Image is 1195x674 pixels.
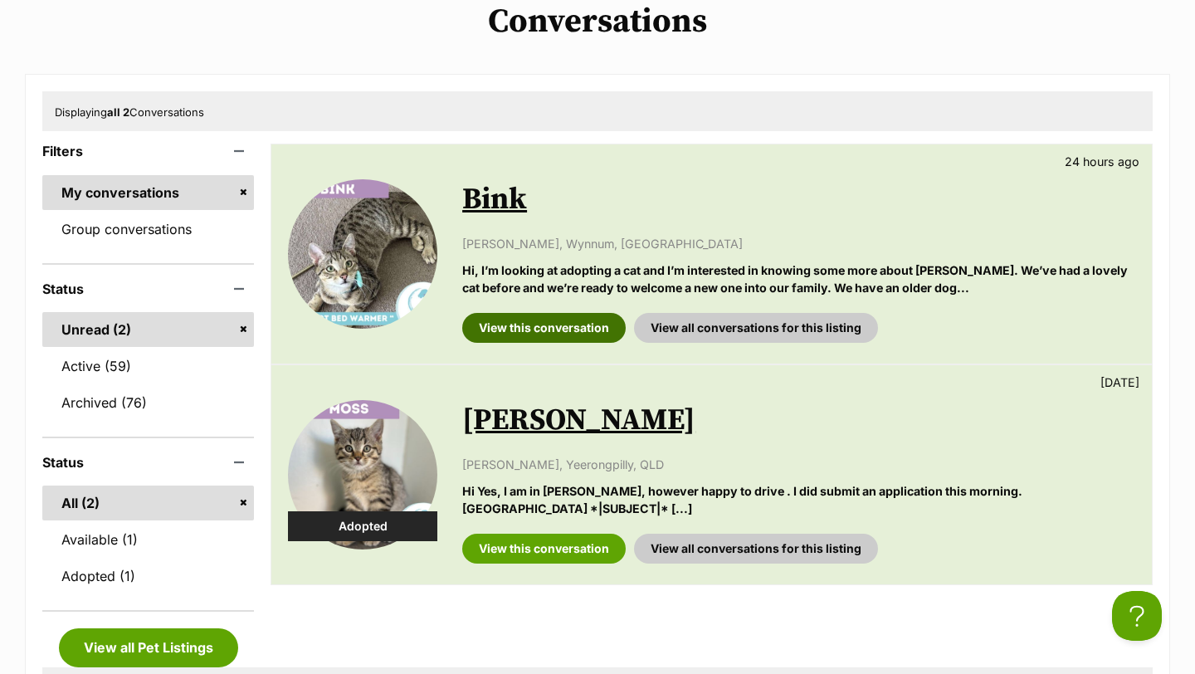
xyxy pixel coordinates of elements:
a: All (2) [42,486,254,520]
a: Group conversations [42,212,254,247]
header: Status [42,455,254,470]
a: View all conversations for this listing [634,534,878,564]
a: Adopted (1) [42,559,254,593]
header: Status [42,281,254,296]
strong: all 2 [107,105,129,119]
a: Archived (76) [42,385,254,420]
a: View this conversation [462,534,626,564]
a: My conversations [42,175,254,210]
iframe: Help Scout Beacon - Open [1112,591,1162,641]
p: 24 hours ago [1065,153,1139,170]
a: Unread (2) [42,312,254,347]
p: Hi Yes, I am in [PERSON_NAME], however happy to drive . I did submit an application this morning.... [462,482,1135,518]
div: Adopted [288,511,437,541]
a: Active (59) [42,349,254,383]
span: Displaying Conversations [55,105,204,119]
a: View all Pet Listings [59,628,238,667]
a: View all conversations for this listing [634,313,878,343]
p: [PERSON_NAME], Wynnum, [GEOGRAPHIC_DATA] [462,235,1135,252]
img: Bink [288,179,437,329]
a: [PERSON_NAME] [462,402,695,439]
a: Bink [462,181,527,218]
p: [DATE] [1100,374,1139,391]
p: [PERSON_NAME], Yeerongpilly, QLD [462,456,1135,473]
a: View this conversation [462,313,626,343]
a: Available (1) [42,522,254,557]
header: Filters [42,144,254,159]
img: Moss [288,400,437,549]
p: Hi, I’m looking at adopting a cat and I’m interested in knowing some more about [PERSON_NAME]. We... [462,261,1135,297]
